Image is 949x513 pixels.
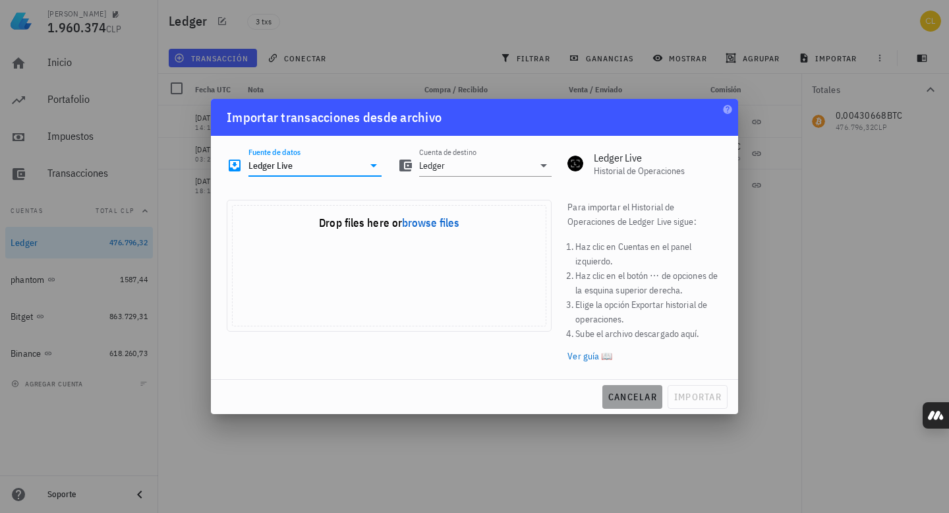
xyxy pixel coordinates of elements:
button: cancelar [602,385,662,409]
span: cancelar [608,391,657,403]
label: Fuente de datos [248,147,301,157]
label: Cuenta de destino [419,147,476,157]
li: Haz clic en Cuentas en el panel izquierdo. [575,239,722,268]
li: Haz clic en el botón ⋯ de opciones de la esquina superior derecha. [575,268,722,297]
button: browse files [402,218,459,229]
li: Elige la opción Exportar historial de operaciones. [575,297,722,326]
a: Ver guía 📖 [567,350,612,362]
li: Sube el archivo descargado aquí. [575,326,722,341]
div: Ledger Live [594,152,722,164]
input: Seleccionar una fuente de datos [248,155,363,176]
p: Para importar el Historial de Operaciones de Ledger Live sigue: [567,200,722,229]
div: Drop files here or [233,216,546,231]
div: Importar transacciones desde archivo [227,107,442,128]
div: Uppy Dashboard [227,200,552,332]
div: Historial de Operaciones [594,166,722,177]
